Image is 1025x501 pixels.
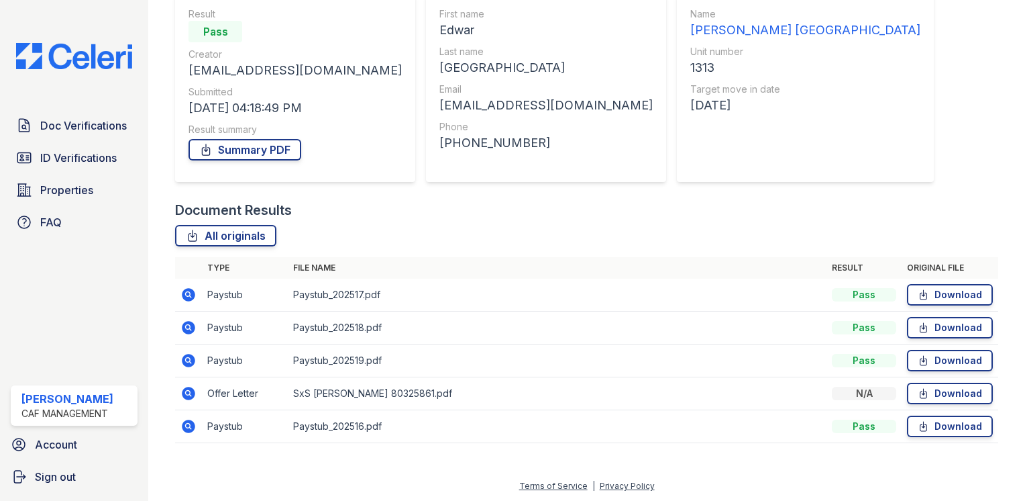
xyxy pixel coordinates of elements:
div: [EMAIL_ADDRESS][DOMAIN_NAME] [188,61,402,80]
a: Name [PERSON_NAME] [GEOGRAPHIC_DATA] [690,7,920,40]
div: N/A [832,387,896,400]
div: | [592,481,595,491]
div: Email [439,83,653,96]
div: Submitted [188,85,402,99]
div: [GEOGRAPHIC_DATA] [439,58,653,77]
div: Pass [832,288,896,302]
img: CE_Logo_Blue-a8612792a0a2168367f1c8372b55b34899dd931a85d93a1a3d3e32e68fde9ad4.png [5,43,143,69]
div: CAF Management [21,407,113,420]
div: Target move in date [690,83,920,96]
th: Original file [902,257,998,279]
div: [EMAIL_ADDRESS][DOMAIN_NAME] [439,96,653,115]
td: Offer Letter [202,377,288,410]
td: Paystub_202518.pdf [288,312,826,345]
div: Creator [188,48,402,61]
span: Properties [40,182,93,198]
td: Paystub_202517.pdf [288,279,826,312]
a: Download [907,284,993,306]
td: Paystub [202,312,288,345]
td: Paystub_202519.pdf [288,345,826,377]
div: Edwar [439,21,653,40]
span: Sign out [35,469,76,485]
a: FAQ [11,209,138,236]
div: Pass [832,321,896,334]
div: 1313 [690,58,920,77]
div: [DATE] 04:18:49 PM [188,99,402,118]
a: Download [907,317,993,338]
div: Document Results [175,201,292,220]
a: Doc Verifications [11,112,138,139]
div: [PERSON_NAME] [GEOGRAPHIC_DATA] [690,21,920,40]
span: Account [35,437,77,453]
div: Unit number [690,45,920,58]
td: Paystub_202516.pdf [288,410,826,443]
div: Pass [188,21,242,42]
div: Pass [832,420,896,433]
a: ID Verifications [11,144,138,171]
span: FAQ [40,214,62,230]
a: Properties [11,177,138,203]
td: SxS [PERSON_NAME] 80325861.pdf [288,377,826,410]
a: Account [5,431,143,458]
span: Doc Verifications [40,118,127,134]
div: [PHONE_NUMBER] [439,134,653,152]
span: ID Verifications [40,150,117,166]
a: Summary PDF [188,139,301,161]
div: Phone [439,120,653,134]
a: Terms of Service [519,481,588,491]
td: Paystub [202,345,288,377]
a: Privacy Policy [600,481,655,491]
div: [PERSON_NAME] [21,391,113,407]
div: Result [188,7,402,21]
th: Type [202,257,288,279]
div: Name [690,7,920,21]
div: First name [439,7,653,21]
a: Sign out [5,463,143,490]
div: [DATE] [690,96,920,115]
a: Download [907,383,993,404]
a: Download [907,350,993,371]
a: Download [907,416,993,437]
th: Result [826,257,902,279]
div: Pass [832,354,896,367]
th: File name [288,257,826,279]
td: Paystub [202,279,288,312]
div: Last name [439,45,653,58]
a: All originals [175,225,276,246]
div: Result summary [188,123,402,136]
td: Paystub [202,410,288,443]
